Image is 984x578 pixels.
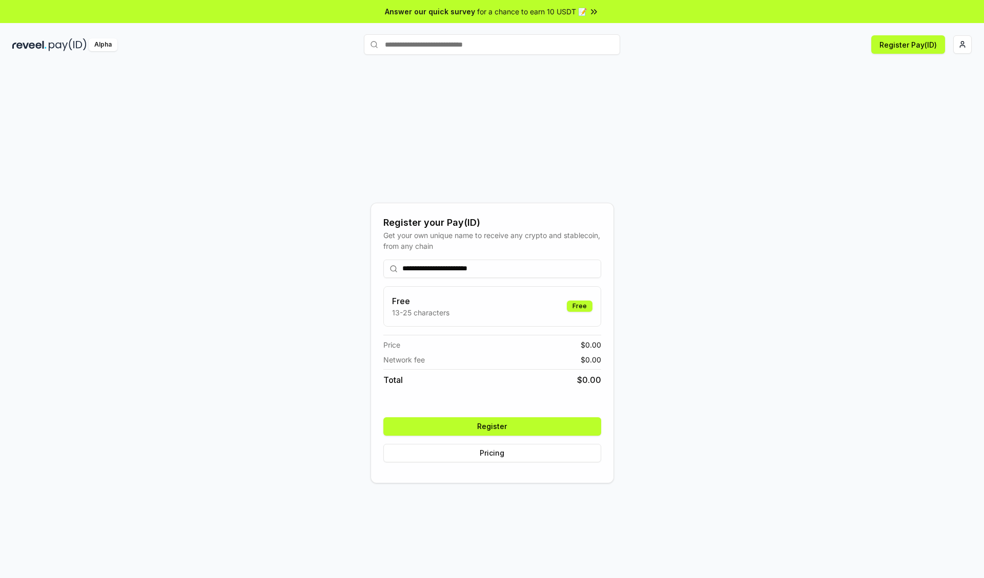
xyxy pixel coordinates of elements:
[383,417,601,436] button: Register
[577,374,601,386] span: $ 0.00
[383,230,601,251] div: Get your own unique name to receive any crypto and stablecoin, from any chain
[383,339,400,350] span: Price
[581,339,601,350] span: $ 0.00
[567,301,592,312] div: Free
[871,35,945,54] button: Register Pay(ID)
[383,216,601,230] div: Register your Pay(ID)
[12,38,47,51] img: reveel_dark
[385,6,475,17] span: Answer our quick survey
[89,38,117,51] div: Alpha
[49,38,87,51] img: pay_id
[383,374,403,386] span: Total
[383,354,425,365] span: Network fee
[392,295,449,307] h3: Free
[383,444,601,462] button: Pricing
[581,354,601,365] span: $ 0.00
[477,6,587,17] span: for a chance to earn 10 USDT 📝
[392,307,449,318] p: 13-25 characters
